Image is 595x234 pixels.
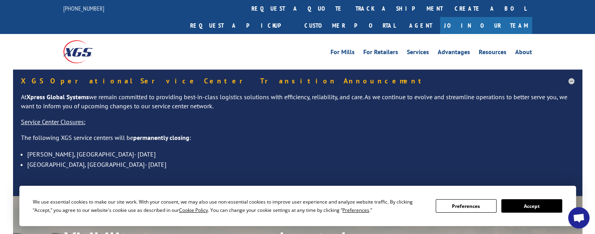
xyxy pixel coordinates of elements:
[331,49,355,58] a: For Mills
[568,207,589,228] a: Open chat
[27,149,574,159] li: [PERSON_NAME], [GEOGRAPHIC_DATA]- [DATE]
[298,17,401,34] a: Customer Portal
[21,92,574,118] p: At we remain committed to providing best-in-class logistics solutions with efficiency, reliabilit...
[407,49,429,58] a: Services
[179,207,208,213] span: Cookie Policy
[401,17,440,34] a: Agent
[21,133,574,149] p: The following XGS service centers will be :
[19,186,576,226] div: Cookie Consent Prompt
[63,4,104,12] a: [PHONE_NUMBER]
[26,93,89,101] strong: Xpress Global Systems
[33,198,426,214] div: We use essential cookies to make our site work. With your consent, we may also use non-essential ...
[184,17,298,34] a: Request a pickup
[515,49,532,58] a: About
[342,207,369,213] span: Preferences
[501,199,562,213] button: Accept
[21,118,85,126] u: Service Center Closures:
[438,49,470,58] a: Advantages
[27,159,574,170] li: [GEOGRAPHIC_DATA], [GEOGRAPHIC_DATA]- [DATE]
[133,134,189,142] strong: permanently closing
[440,17,532,34] a: Join Our Team
[479,49,506,58] a: Resources
[21,77,574,85] h5: XGS Operational Service Center Transition Announcement
[363,49,398,58] a: For Retailers
[436,199,497,213] button: Preferences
